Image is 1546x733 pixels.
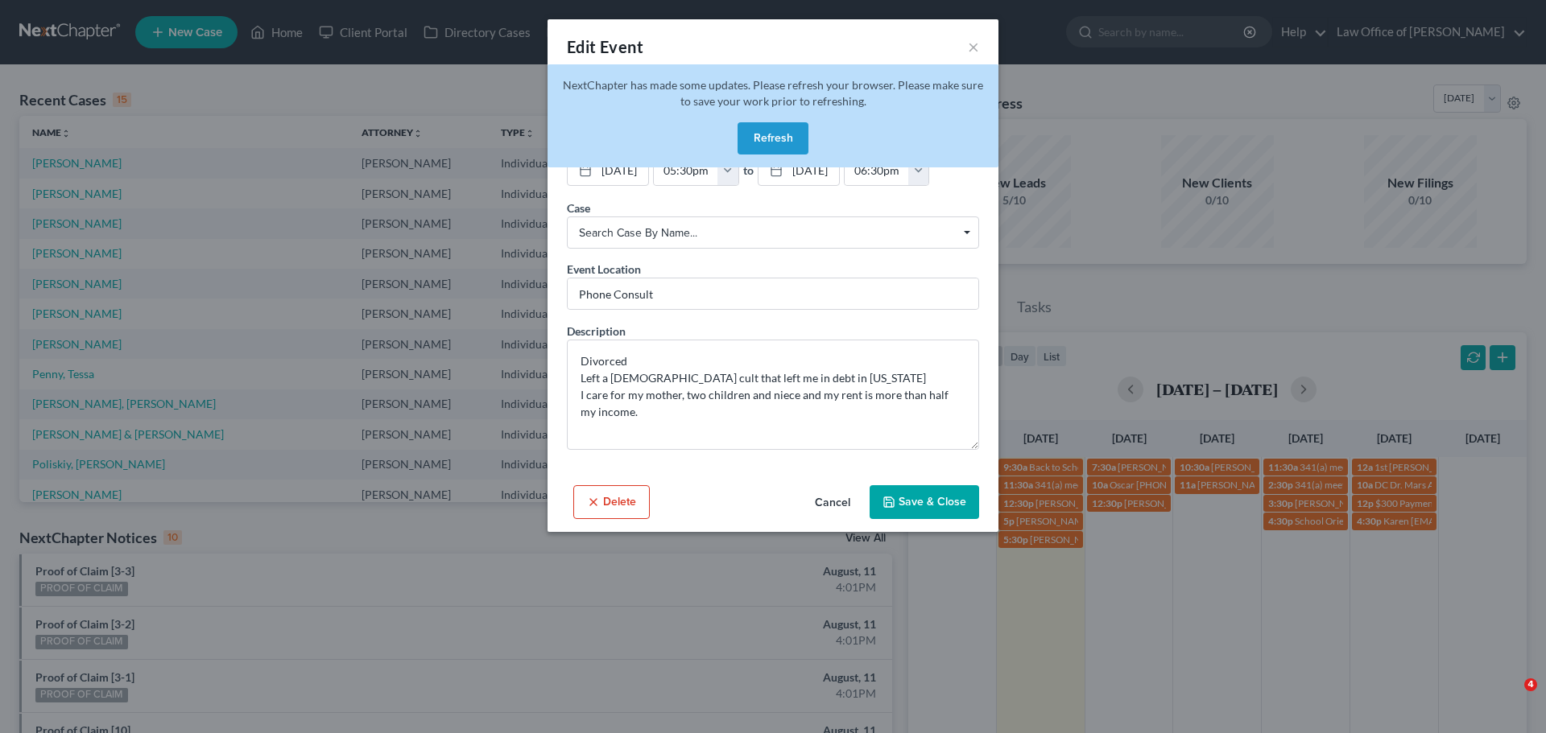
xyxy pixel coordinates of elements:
button: Save & Close [870,485,979,519]
button: Cancel [802,487,863,519]
label: Event Location [567,261,641,278]
span: NextChapter has made some updates. Please refresh your browser. Please make sure to save your wor... [563,78,983,108]
label: Case [567,200,590,216]
span: 4 [1524,678,1537,691]
label: Description [567,323,626,340]
button: × [968,37,979,56]
iframe: Intercom live chat [1491,678,1530,717]
span: Select box activate [567,216,979,249]
button: Refresh [738,122,808,154]
button: Delete [573,485,650,519]
span: Edit Event [567,37,643,56]
span: Search case by name... [579,224,967,241]
input: Enter location... [568,278,978,309]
